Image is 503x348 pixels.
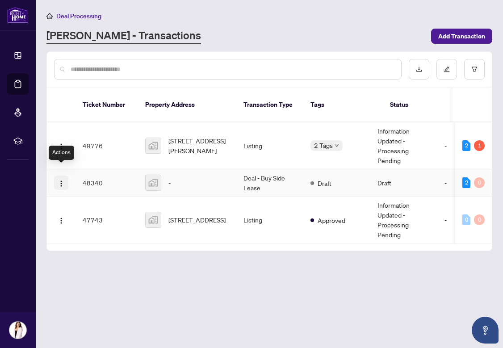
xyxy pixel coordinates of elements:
[138,88,236,122] th: Property Address
[9,322,26,339] img: Profile Icon
[437,197,491,243] td: -
[383,88,450,122] th: Status
[437,122,491,169] td: -
[370,197,437,243] td: Information Updated - Processing Pending
[370,122,437,169] td: Information Updated - Processing Pending
[58,217,65,224] img: Logo
[168,215,226,225] span: [STREET_ADDRESS]
[474,214,485,225] div: 0
[54,176,68,190] button: Logo
[49,146,74,160] div: Actions
[56,12,101,20] span: Deal Processing
[146,175,161,190] img: thumbnail-img
[370,169,437,197] td: Draft
[75,169,138,197] td: 48340
[146,212,161,227] img: thumbnail-img
[409,59,429,80] button: download
[168,178,171,188] span: -
[75,88,138,122] th: Ticket Number
[146,138,161,153] img: thumbnail-img
[318,178,331,188] span: Draft
[75,122,138,169] td: 49776
[46,13,53,19] span: home
[168,136,229,155] span: [STREET_ADDRESS][PERSON_NAME]
[474,177,485,188] div: 0
[472,317,499,344] button: Open asap
[75,197,138,243] td: 47743
[416,66,422,72] span: download
[236,197,303,243] td: Listing
[303,88,383,122] th: Tags
[444,66,450,72] span: edit
[54,138,68,153] button: Logo
[474,140,485,151] div: 1
[431,29,492,44] button: Add Transaction
[314,140,333,151] span: 2 Tags
[335,143,339,148] span: down
[471,66,478,72] span: filter
[462,177,470,188] div: 2
[46,28,201,44] a: [PERSON_NAME] - Transactions
[236,88,303,122] th: Transaction Type
[58,143,65,150] img: Logo
[54,213,68,227] button: Logo
[462,214,470,225] div: 0
[437,169,491,197] td: -
[436,59,457,80] button: edit
[318,215,345,225] span: Approved
[462,140,470,151] div: 2
[236,169,303,197] td: Deal - Buy Side Lease
[464,59,485,80] button: filter
[7,7,29,23] img: logo
[438,29,485,43] span: Add Transaction
[58,180,65,187] img: Logo
[236,122,303,169] td: Listing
